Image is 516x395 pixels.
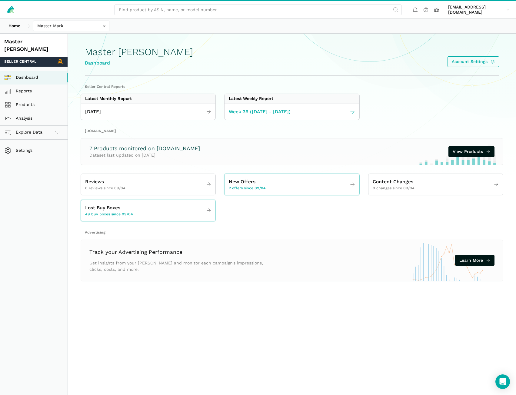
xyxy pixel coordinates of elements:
[85,178,104,186] span: Reviews
[229,96,273,101] div: Latest Weekly Report
[229,108,291,116] span: Week 36 ([DATE] - [DATE])
[85,204,120,212] span: Lost Buy Boxes
[85,59,193,67] div: Dashboard
[225,176,359,193] a: New Offers 2 offers since 09/04
[89,248,267,256] h3: Track your Advertising Performance
[6,129,42,136] span: Explore Data
[89,260,267,273] p: Get insights from your [PERSON_NAME] and monitor each campaign’s impressions, clicks, costs, and ...
[448,146,495,157] a: View Products
[448,56,499,67] a: Account Settings
[373,178,413,186] span: Content Changes
[455,255,495,266] a: Learn More
[448,5,504,15] span: [EMAIL_ADDRESS][DOMAIN_NAME]
[85,96,132,101] div: Latest Monthly Report
[459,257,483,264] span: Learn More
[81,106,215,118] a: [DATE]
[229,186,266,191] span: 2 offers since 09/04
[4,38,63,53] div: Master [PERSON_NAME]
[85,128,499,134] h2: [DOMAIN_NAME]
[85,108,101,116] span: [DATE]
[85,186,125,191] span: 0 reviews since 09/04
[81,176,215,193] a: Reviews 0 reviews since 09/04
[453,148,483,155] span: View Products
[85,230,499,235] h2: Advertising
[85,47,193,57] h1: Master [PERSON_NAME]
[446,3,512,16] a: [EMAIL_ADDRESS][DOMAIN_NAME]
[368,176,503,193] a: Content Changes 0 changes since 09/04
[4,21,25,31] a: Home
[85,84,499,90] h2: Seller Central Reports
[115,5,401,15] input: Find product by ASIN, name, or model number
[85,212,133,217] span: 49 buy boxes since 09/04
[89,145,200,152] h3: 7 Products monitored on [DOMAIN_NAME]
[33,21,109,31] input: Master Mark
[89,152,200,158] p: Dataset last updated on [DATE]
[4,59,36,65] span: Seller Central
[229,178,255,186] span: New Offers
[225,106,359,118] a: Week 36 ([DATE] - [DATE])
[81,202,215,219] a: Lost Buy Boxes 49 buy boxes since 09/04
[495,374,510,389] div: Open Intercom Messenger
[373,186,414,191] span: 0 changes since 09/04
